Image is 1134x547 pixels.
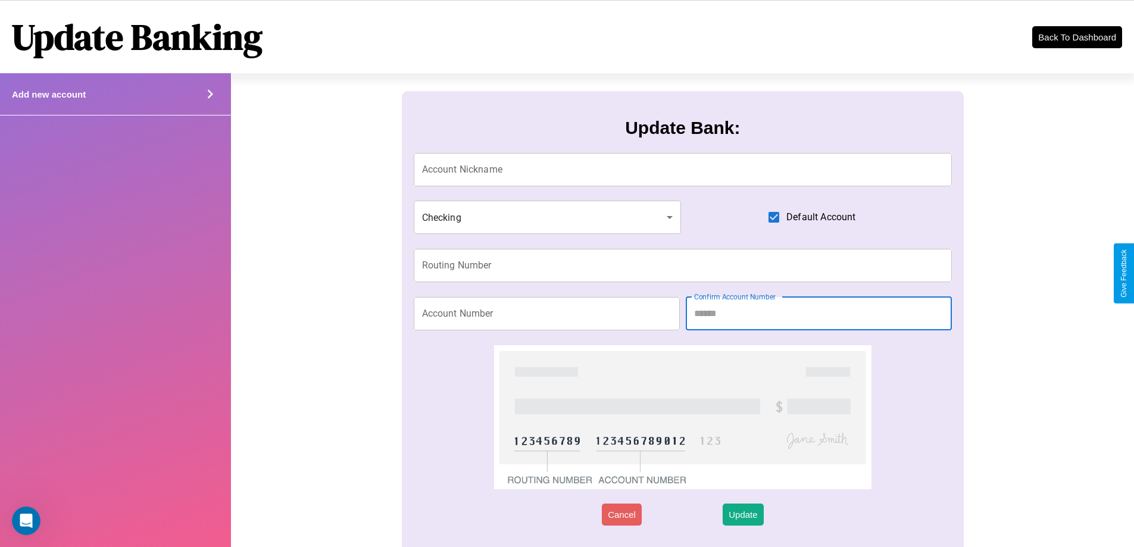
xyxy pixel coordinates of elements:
[414,201,682,234] div: Checking
[12,12,263,61] h1: Update Banking
[12,507,40,535] iframe: Intercom live chat
[786,210,855,224] span: Default Account
[12,89,86,99] h4: Add new account
[1032,26,1122,48] button: Back To Dashboard
[494,345,871,489] img: check
[602,504,642,526] button: Cancel
[694,292,776,302] label: Confirm Account Number
[625,118,740,138] h3: Update Bank:
[1120,249,1128,298] div: Give Feedback
[723,504,763,526] button: Update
